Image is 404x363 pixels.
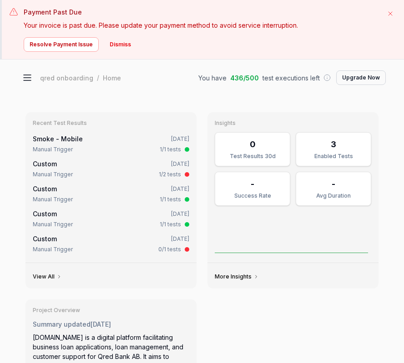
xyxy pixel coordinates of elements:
a: Custom[DATE]Manual Trigger1/1 tests [31,207,191,230]
div: 1/1 tests [160,195,181,204]
div: Manual Trigger [33,245,73,254]
h3: Payment Past Due [24,7,379,17]
div: Home [103,73,121,82]
a: More Insights [215,273,259,280]
a: Custom[DATE]Manual Trigger1/2 tests [31,157,191,180]
div: Test Results 30d [221,152,284,160]
span: Custom [33,185,57,193]
div: 3 [331,138,336,150]
button: Dismiss [104,37,136,52]
div: 1/1 tests [160,145,181,154]
div: Success Rate [221,192,284,200]
button: Upgrade Now [336,70,386,85]
time: [DATE] [171,235,189,242]
span: Summary updated [33,320,91,328]
div: qred onboarding [40,73,93,82]
h3: Recent Test Results [33,119,189,127]
span: Custom [33,160,57,168]
span: 436 / 500 [230,73,259,83]
button: Resolve Payment Issue [24,37,99,52]
a: View All [33,273,62,280]
div: Avg Duration [302,192,365,200]
div: Manual Trigger [33,170,73,179]
span: test executions left [263,73,320,83]
time: [DATE] [171,185,189,192]
a: Smoke - Mobile [33,135,83,143]
div: 1/1 tests [160,220,181,229]
a: Custom[DATE]Manual Trigger1/1 tests [31,182,191,205]
h3: Insights [215,119,371,127]
div: Manual Trigger [33,145,73,154]
a: Smoke - Mobile[DATE]Manual Trigger1/1 tests [31,132,191,155]
time: [DATE] [171,210,189,217]
div: / [97,73,99,82]
div: Manual Trigger [33,195,73,204]
div: - [251,178,254,190]
div: 1/2 tests [159,170,181,179]
div: Enabled Tests [302,152,365,160]
div: 0 [250,138,256,150]
time: [DATE] [171,160,189,167]
div: - [332,178,335,190]
div: Manual Trigger [33,220,73,229]
span: You have [198,73,227,83]
div: 0/1 tests [158,245,181,254]
span: Custom [33,210,57,218]
span: Custom [33,235,57,243]
time: [DATE] [171,135,189,142]
p: Your invoice is past due. Please update your payment method to avoid service interruption. [24,20,379,30]
h3: Project Overview [33,307,189,314]
a: Custom[DATE]Manual Trigger0/1 tests [31,232,191,255]
time: [DATE] [91,320,111,328]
